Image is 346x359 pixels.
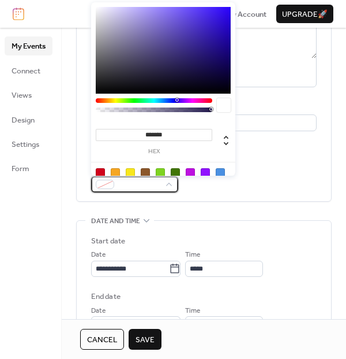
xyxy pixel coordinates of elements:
button: Upgrade🚀 [276,5,333,23]
a: Connect [5,61,52,80]
label: hex [96,149,212,155]
span: Settings [12,139,39,150]
span: Cancel [87,334,117,346]
a: My Account [226,8,266,20]
span: Date [91,305,106,317]
span: Design [12,114,35,126]
span: Save [136,334,155,346]
div: #7ED321 [156,168,165,177]
div: #BD10E0 [186,168,195,177]
a: My Events [5,36,52,55]
img: logo [13,8,24,20]
span: Upgrade 🚀 [282,9,328,20]
span: Time [185,249,200,261]
span: Time [185,305,200,317]
button: Cancel [80,329,124,350]
span: My Account [226,9,266,20]
div: #D0021B [96,168,105,177]
a: Form [5,159,52,177]
div: #417505 [171,168,180,177]
span: Connect [12,65,40,77]
span: Date and time [91,216,140,227]
a: Views [5,86,52,104]
div: #F5A623 [111,168,120,177]
div: #4A90E2 [216,168,225,177]
div: #F8E71C [126,168,135,177]
span: My Events [12,40,46,52]
span: Views [12,90,32,101]
div: #9013FE [201,168,210,177]
button: Save [129,329,161,350]
div: Start date [91,235,125,247]
span: Date [91,249,106,261]
div: End date [91,291,121,302]
span: Form [12,163,29,175]
div: #8B572A [141,168,150,177]
a: Design [5,110,52,129]
a: Settings [5,135,52,153]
